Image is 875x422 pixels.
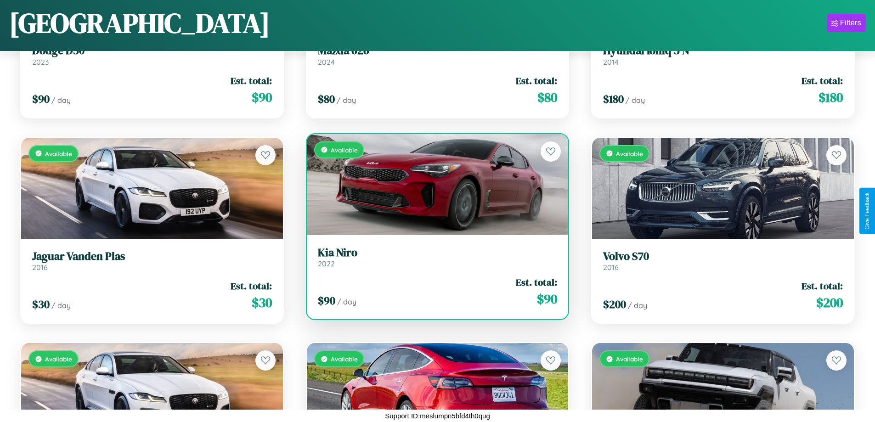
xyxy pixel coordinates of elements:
span: / day [626,96,645,105]
span: / day [51,301,71,310]
span: Available [616,150,643,158]
span: / day [337,297,356,306]
span: 2023 [32,57,49,67]
a: Jaguar Vanden Plas2016 [32,250,272,272]
span: $ 90 [252,88,272,107]
span: $ 30 [252,293,272,312]
span: $ 80 [537,88,557,107]
h1: [GEOGRAPHIC_DATA] [9,4,270,42]
span: $ 180 [819,88,843,107]
a: Dodge D502023 [32,44,272,67]
span: Est. total: [231,74,272,87]
span: 2014 [603,57,619,67]
span: Available [331,355,358,363]
span: Est. total: [802,279,843,293]
span: Available [616,355,643,363]
span: / day [337,96,356,105]
span: Available [45,355,72,363]
span: $ 90 [32,91,50,107]
p: Support ID: meslumpn5bfd4th0qug [385,410,490,422]
h3: Hyundai Ioniq 5 N [603,44,843,57]
button: Filters [827,14,866,32]
span: $ 200 [816,293,843,312]
span: 2016 [32,263,48,272]
span: Available [331,146,358,154]
a: Mazda 6262024 [318,44,558,67]
span: / day [628,301,647,310]
span: Est. total: [231,279,272,293]
span: $ 180 [603,91,624,107]
span: Est. total: [802,74,843,87]
h3: Mazda 626 [318,44,558,57]
span: $ 90 [318,293,335,308]
a: Hyundai Ioniq 5 N2014 [603,44,843,67]
span: $ 90 [537,290,557,308]
span: $ 80 [318,91,335,107]
h3: Dodge D50 [32,44,272,57]
span: Est. total: [516,276,557,289]
div: Give Feedback [864,192,870,230]
span: 2016 [603,263,619,272]
span: Available [45,150,72,158]
span: $ 30 [32,297,50,312]
h3: Kia Niro [318,246,558,259]
span: 2024 [318,57,335,67]
div: Filters [840,18,861,28]
span: $ 200 [603,297,626,312]
h3: Jaguar Vanden Plas [32,250,272,263]
span: Est. total: [516,74,557,87]
span: / day [51,96,71,105]
span: 2022 [318,259,335,268]
a: Kia Niro2022 [318,246,558,269]
h3: Volvo S70 [603,250,843,263]
a: Volvo S702016 [603,250,843,272]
